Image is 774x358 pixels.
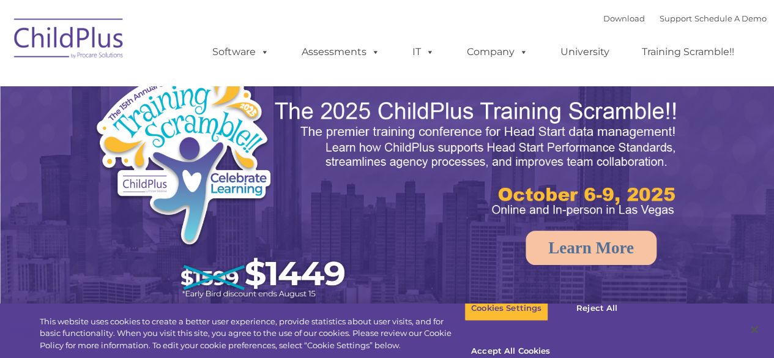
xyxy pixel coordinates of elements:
[455,40,540,64] a: Company
[40,316,464,352] div: This website uses cookies to create a better user experience, provide statistics about user visit...
[200,40,281,64] a: Software
[694,13,767,23] a: Schedule A Demo
[630,40,746,64] a: Training Scramble!!
[741,316,768,343] button: Close
[548,40,622,64] a: University
[559,296,635,321] button: Reject All
[170,81,207,90] span: Last name
[400,40,447,64] a: IT
[526,231,657,265] a: Learn More
[603,13,767,23] font: |
[464,296,548,321] button: Cookies Settings
[8,10,130,71] img: ChildPlus by Procare Solutions
[603,13,645,23] a: Download
[170,131,222,140] span: Phone number
[660,13,692,23] a: Support
[289,40,392,64] a: Assessments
